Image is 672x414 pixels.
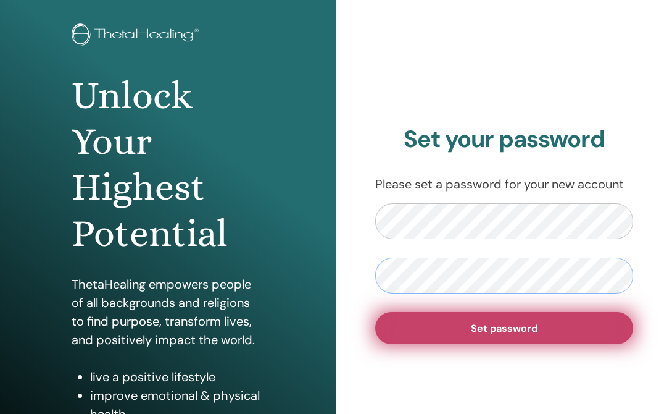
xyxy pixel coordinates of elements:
span: Set password [471,322,537,335]
li: live a positive lifestyle [90,368,265,386]
p: Please set a password for your new account [375,175,634,193]
h2: Set your password [375,125,634,154]
h1: Unlock Your Highest Potential [72,73,265,257]
button: Set password [375,312,634,344]
p: ThetaHealing empowers people of all backgrounds and religions to find purpose, transform lives, a... [72,275,265,349]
